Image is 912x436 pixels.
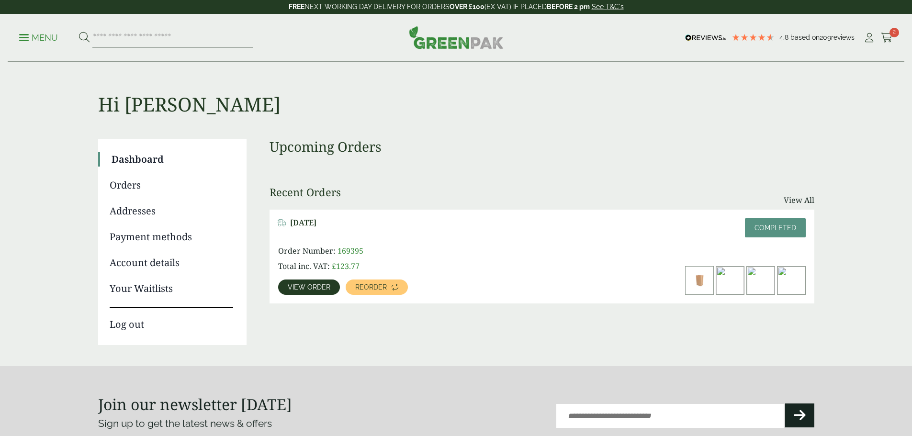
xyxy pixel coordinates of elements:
span: Order Number: [278,246,336,256]
span: Based on [790,34,820,41]
div: 4.78 Stars [732,33,775,42]
span: 169395 [338,246,363,256]
img: Kraft-Bowl-750ml-with-Goats-Cheese-Salad-Open-300x200.jpg [747,267,775,294]
p: Sign up to get the latest news & offers [98,416,420,431]
span: View order [288,284,330,291]
strong: FREE [289,3,304,11]
span: [DATE] [290,218,316,227]
span: 4.8 [779,34,790,41]
a: Account details [110,256,233,270]
strong: BEFORE 2 pm [547,3,590,11]
span: Total inc. VAT: [278,261,330,271]
p: Menu [19,32,58,44]
span: £ [332,261,336,271]
span: 2 [889,28,899,37]
a: Addresses [110,204,233,218]
a: Menu [19,32,58,42]
span: Completed [754,224,796,232]
a: 2 [881,31,893,45]
bdi: 123.77 [332,261,360,271]
img: 7501_lid_1-300x198.jpg [777,267,805,294]
h3: Recent Orders [270,186,341,198]
a: See T&C's [592,3,624,11]
img: 3330041-Medium-Kraft-Grab-Bag-V1-300x200.jpg [686,267,713,294]
a: Your Waitlists [110,281,233,296]
i: Cart [881,33,893,43]
img: REVIEWS.io [685,34,727,41]
a: Orders [110,178,233,192]
i: My Account [863,33,875,43]
strong: Join our newsletter [DATE] [98,394,292,414]
h1: Hi [PERSON_NAME] [98,62,814,116]
img: No-1-Deli-Box-With-Prawn-Noodles-300x219.jpg [716,267,744,294]
a: View order [278,279,340,295]
a: View All [784,194,814,206]
a: Log out [110,307,233,332]
a: Reorder [346,279,408,295]
span: reviews [831,34,855,41]
span: 209 [820,34,831,41]
a: Dashboard [112,152,233,167]
a: Payment methods [110,230,233,244]
strong: OVER £100 [450,3,484,11]
span: Reorder [355,284,387,291]
h3: Upcoming Orders [270,139,814,155]
img: GreenPak Supplies [409,26,504,49]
